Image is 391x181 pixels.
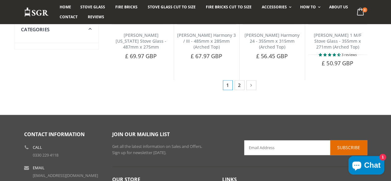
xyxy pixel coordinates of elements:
span: £ 69.97 GBP [125,52,157,60]
span: Fire Bricks Cut To Size [206,4,251,10]
button: Subscribe [330,140,367,155]
span: £ 67.97 GBP [191,52,222,60]
span: Accessories [261,4,287,10]
span: About us [329,4,348,10]
a: [PERSON_NAME] 1 M/F Stove Glass - 355mm x 271mm (Arched Top) [314,32,361,50]
b: Call [33,145,42,149]
span: Reviews [88,14,104,19]
span: 1 [223,80,233,90]
a: [EMAIL_ADDRESS][DOMAIN_NAME] [33,173,98,178]
span: 4.67 stars [319,52,342,57]
a: Fire Bricks [111,2,142,12]
img: Stove Glass Replacement [24,7,49,17]
a: How To [295,2,324,12]
a: 0 [354,6,367,18]
span: Stove Glass [80,4,105,10]
a: About us [325,2,353,12]
input: Email Address [244,140,367,155]
span: Contact Information [24,131,85,138]
a: Stove Glass Cut To Size [143,2,200,12]
inbox-online-store-chat: Shopify online store chat [346,156,386,176]
span: £ 50.97 GBP [322,59,353,67]
span: 0 [362,7,367,12]
a: Accessories [257,2,294,12]
span: Categories [21,26,49,32]
a: 2 [235,80,244,90]
a: Fire Bricks Cut To Size [201,2,256,12]
a: [PERSON_NAME] [US_STATE] Stove Glass - 487mm x 275mm [116,32,166,50]
span: £ 56.45 GBP [256,52,288,60]
span: Contact [60,14,78,19]
span: 3 reviews [342,52,357,57]
a: Reviews [83,12,109,22]
a: [PERSON_NAME] Harmony 24 - 355mm x 315mm (Arched Top) [244,32,300,50]
span: Fire Bricks [115,4,138,10]
a: [PERSON_NAME] Harmony 3 / III - 485mm x 285mm (Arched Top) [177,32,236,50]
span: Home [60,4,71,10]
span: How To [300,4,316,10]
a: Home [55,2,76,12]
a: Contact [55,12,82,22]
span: Stove Glass Cut To Size [148,4,196,10]
p: Get all the latest information on Sales and Offers. Sign up for newsletter [DATE]. [112,144,235,156]
span: Join our mailing list [112,131,170,138]
a: Stove Glass [76,2,110,12]
b: Email [33,166,45,170]
a: 0330 229 4118 [33,152,58,158]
